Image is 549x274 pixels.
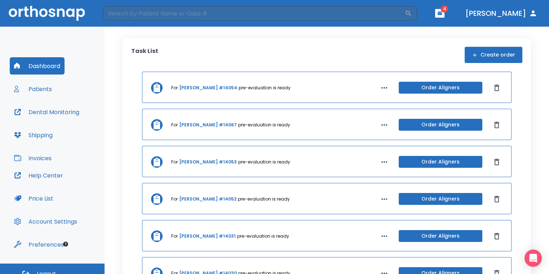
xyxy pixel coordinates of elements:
p: Task List [131,47,158,63]
p: For [171,122,178,128]
img: Orthosnap [9,6,85,21]
button: Order Aligners [399,82,482,94]
button: Preferences [10,236,68,253]
button: Help Center [10,167,67,184]
p: pre-evaluation is ready [239,85,291,91]
a: [PERSON_NAME] #14031 [179,233,236,239]
button: Order Aligners [399,156,482,168]
a: [PERSON_NAME] #14052 [179,196,236,202]
button: Dashboard [10,57,65,75]
button: Dismiss [491,82,502,94]
a: [PERSON_NAME] #14067 [179,122,237,128]
button: Dismiss [491,230,502,242]
button: Create order [465,47,522,63]
button: Dismiss [491,119,502,131]
p: For [171,196,178,202]
button: Dental Monitoring [10,103,84,121]
div: Tooltip anchor [62,241,69,247]
div: Open Intercom Messenger [524,250,542,267]
button: Invoices [10,149,56,167]
input: Search by Patient Name or Case # [103,6,405,21]
button: Account Settings [10,213,81,230]
button: Order Aligners [399,119,482,131]
p: For [171,159,178,165]
p: For [171,233,178,239]
span: 4 [441,5,448,13]
button: Order Aligners [399,230,482,242]
button: Shipping [10,126,57,144]
p: For [171,85,178,91]
button: Dismiss [491,193,502,205]
a: [PERSON_NAME] #14054 [179,85,237,91]
p: pre-evaluation is ready [238,196,290,202]
p: pre-evaluation is ready [238,159,290,165]
button: [PERSON_NAME] [462,7,540,20]
button: Dismiss [491,156,502,168]
a: [PERSON_NAME] #14053 [179,159,237,165]
button: Patients [10,80,56,98]
button: Price List [10,190,58,207]
button: Order Aligners [399,193,482,205]
p: pre-evaluation is ready [238,122,290,128]
p: pre-evaluation is ready [237,233,289,239]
